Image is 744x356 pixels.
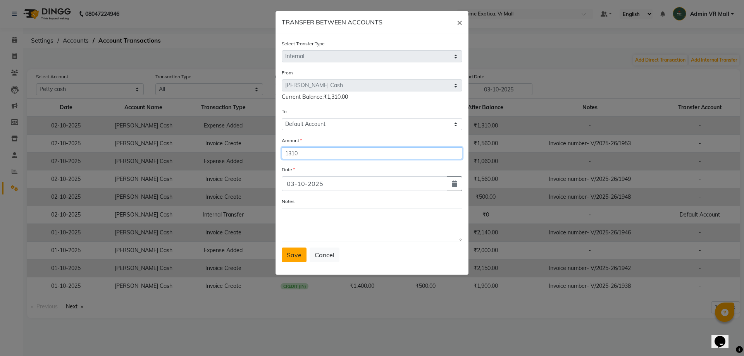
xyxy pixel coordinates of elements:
button: Save [282,248,307,262]
span: × [457,16,462,28]
label: Date [282,166,295,173]
button: Close [451,11,468,33]
h6: TRANSFER BETWEEN ACCOUNTS [282,17,382,27]
iframe: chat widget [711,325,736,348]
label: From [282,69,293,76]
label: Notes [282,198,294,205]
span: Current Balance:₹1,310.00 [282,93,348,100]
span: Save [287,251,301,259]
button: Cancel [310,248,339,262]
label: To [282,108,287,115]
label: Select Transfer Type [282,40,325,47]
label: Amount [282,137,302,144]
